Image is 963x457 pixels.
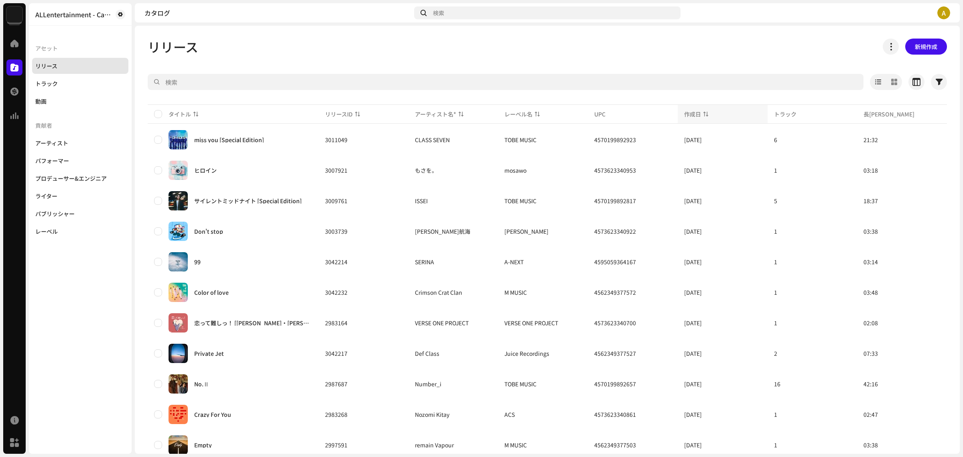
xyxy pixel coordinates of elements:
[415,351,439,356] div: Def Class
[594,227,636,235] span: 4573623340922
[415,381,441,387] div: Number_i
[32,116,128,135] div: 貢献者
[863,197,878,205] span: 18:37
[863,410,878,418] span: 02:47
[325,197,347,205] span: 3009761
[684,110,701,118] div: 作成日
[684,441,702,449] span: 2025/09/04
[415,412,449,417] div: Nozomi Kitay
[325,349,347,357] span: 3042217
[415,381,492,387] span: Number_i
[194,198,302,204] div: サイレントミッドナイト [Special Edition]
[684,319,702,327] span: 2025/08/20
[35,210,75,217] div: パブリッシャー
[863,227,878,235] span: 03:38
[594,441,636,449] span: 4562349377503
[415,198,428,204] div: ISSEI
[684,288,702,296] span: 2025/10/02
[169,405,188,424] img: 88571b30-d775-4f1b-a5f2-3fc18186416b
[35,228,58,235] div: レーベル
[32,170,128,186] re-m-nav-item: プロデューサー&エンジニア
[169,344,188,363] img: 1e050a23-2a29-405b-a3c0-13cf472268d1
[504,410,515,418] span: ACS
[504,319,558,327] span: VERSE ONE PROJECT
[194,167,217,173] div: ヒロイン
[415,137,492,143] span: CLASS SEVEN
[937,6,950,19] div: A
[35,140,68,146] div: アーティスト
[415,167,437,173] div: もさを。
[684,380,702,388] span: 2025/08/25
[415,137,450,143] div: CLASS SEVEN
[169,161,188,180] img: 8ae63aa3-4791-4a9f-99e8-0deeb9b2001a
[863,258,878,266] span: 03:14
[35,193,57,199] div: ライター
[774,227,777,235] span: 1
[35,63,57,69] div: リリース
[415,259,492,265] span: SERINA
[32,39,128,58] re-a-nav-header: アセット
[32,153,128,169] re-m-nav-item: パフォーマー
[684,349,702,357] span: 2025/10/02
[415,442,492,448] span: remain Vapour
[774,197,777,205] span: 5
[594,136,636,144] span: 4570199892923
[594,197,636,205] span: 4570199892817
[32,188,128,204] re-m-nav-item: ライター
[774,410,777,418] span: 1
[415,442,454,448] div: remain Vapour
[415,290,462,295] div: Crimson Crat Clan
[415,167,492,173] span: もさを。
[594,288,636,296] span: 4562349377572
[594,380,636,388] span: 4570199892657
[594,349,636,357] span: 4562349377527
[504,258,524,266] span: A-NEXT
[32,93,128,109] re-m-nav-item: 動画
[504,197,536,205] span: TOBE MUSIC
[684,197,702,205] span: 2025/09/18
[325,380,347,388] span: 2987687
[325,227,347,235] span: 3003739
[32,206,128,222] re-m-nav-item: パブリッシャー
[35,80,58,87] div: トラック
[325,319,347,327] span: 2983164
[325,441,347,449] span: 2997591
[169,435,188,455] img: d97ab54a-e4ac-42f9-afa6-c183e887efca
[504,441,527,449] span: M MUSIC
[194,320,312,326] div: 恋って難しっ！ [朱宮成美・一宮りり・クレオ・新実はなり・はなさきじゅりな]
[863,288,878,296] span: 03:48
[194,228,223,234] div: Don't stop
[32,75,128,92] re-m-nav-item: トラック
[863,166,878,174] span: 03:18
[504,136,536,144] span: TOBE MUSIC
[504,166,526,174] span: mosawo
[35,175,107,182] div: プロデューサー&エンジニア
[35,11,112,18] div: ALLentertainment - Catalog Account
[169,130,188,149] img: e896984b-50c7-444b-b6cc-9dedd4a54f88
[169,252,188,271] img: 98817b62-0524-48e4-9690-d91071d30dea
[194,290,229,295] div: Color of love
[32,223,128,239] re-m-nav-item: レーベル
[774,136,777,144] span: 6
[774,319,777,327] span: 1
[504,380,536,388] span: TOBE MUSIC
[774,349,777,357] span: 2
[594,258,636,266] span: 4595059364167
[915,39,937,55] span: 新規作成
[504,227,549,235] span: YAMANE WATARU
[863,319,878,327] span: 02:08
[194,412,231,417] div: Crazy For You
[684,136,702,144] span: 2025/09/19
[684,227,702,235] span: 2025/09/11
[594,410,636,418] span: 4573623340861
[594,166,636,174] span: 4573623340953
[415,320,469,326] div: VERSE ONE PROJECT
[194,381,209,387] div: No.Ⅱ
[169,313,188,333] img: 36ac94c6-e246-4f1f-ac51-2036af483349
[415,198,492,204] span: ISSEI
[504,110,532,118] div: レーベル名
[194,259,201,265] div: 99
[325,166,347,174] span: 3007921
[905,39,947,55] button: 新規作成
[774,258,777,266] span: 1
